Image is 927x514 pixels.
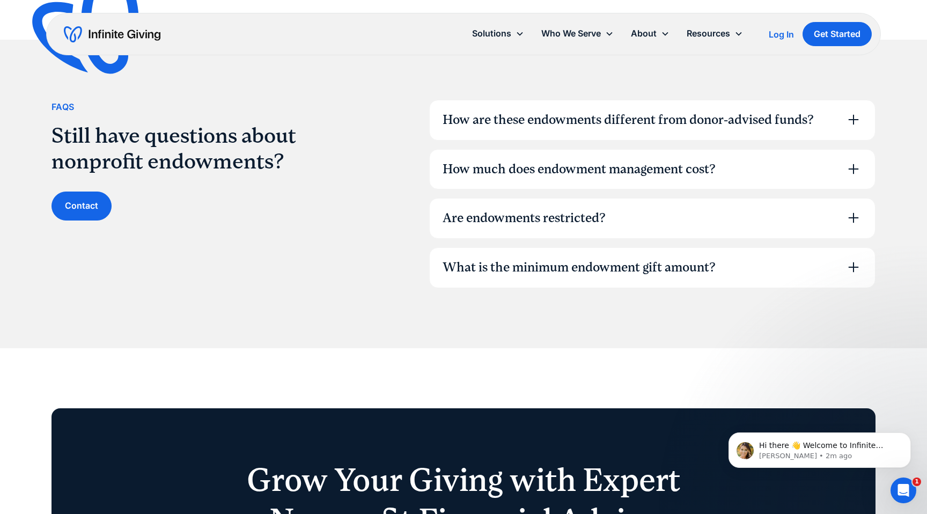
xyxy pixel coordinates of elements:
span: 1 [913,478,921,486]
a: Log In [769,28,794,41]
div: FAqs [51,100,75,114]
div: How are these endowments different from donor-advised funds? [443,111,814,129]
a: Contact [51,192,112,220]
iframe: Intercom live chat [891,478,916,503]
a: Get Started [803,22,872,46]
div: How much does endowment management cost? [443,160,716,179]
div: About [631,26,657,41]
div: Solutions [472,26,511,41]
iframe: Intercom notifications message [712,410,927,485]
div: Solutions [464,22,533,45]
div: About [622,22,678,45]
div: Who We Serve [541,26,601,41]
a: home [64,26,160,43]
div: Resources [687,26,730,41]
div: Log In [769,30,794,39]
div: What is the minimum endowment gift amount? [443,259,716,277]
div: Who We Serve [533,22,622,45]
div: Resources [678,22,752,45]
div: Are endowments restricted? [443,209,606,227]
h2: Still have questions about nonprofit endowments? [51,123,386,174]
